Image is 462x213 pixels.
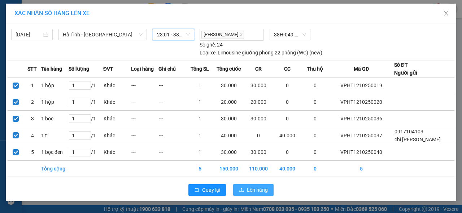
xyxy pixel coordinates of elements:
[139,32,143,37] span: down
[158,110,186,127] td: ---
[274,77,301,94] td: 0
[214,94,244,110] td: 20.000
[63,29,143,40] span: Hà Tĩnh - Hà Nội
[329,160,394,177] td: 5
[201,31,244,39] span: [PERSON_NAME]
[69,110,104,127] td: / 1
[244,77,274,94] td: 30.000
[274,160,301,177] td: 40.000
[214,127,244,144] td: 40.000
[301,77,329,94] td: 0
[274,29,306,40] span: 38H-049.57
[103,144,131,160] td: Khác
[301,160,329,177] td: 0
[301,127,329,144] td: 0
[103,77,131,94] td: Khác
[131,127,159,144] td: ---
[186,127,214,144] td: 1
[443,10,449,16] span: close
[14,10,90,17] span: XÁC NHẬN SỐ HÀNG LÊN XE
[214,144,244,160] td: 30.000
[186,144,214,160] td: 1
[24,144,41,160] td: 5
[24,110,41,127] td: 3
[41,65,62,73] span: Tên hàng
[188,184,226,196] button: rollbackQuay lại
[329,144,394,160] td: VPHT1210250040
[41,110,69,127] td: 1 bọc
[200,41,223,49] div: 24
[194,187,199,193] span: rollback
[395,137,441,142] span: chị [PERSON_NAME]
[158,144,186,160] td: ---
[255,65,262,73] span: CR
[214,160,244,177] td: 150.000
[186,94,214,110] td: 1
[214,110,244,127] td: 30.000
[394,61,417,77] div: Số ĐT Người gửi
[24,94,41,110] td: 2
[436,4,456,24] button: Close
[186,110,214,127] td: 1
[131,144,159,160] td: ---
[247,186,268,194] span: Lên hàng
[103,110,131,127] td: Khác
[103,65,113,73] span: ĐVT
[200,49,322,57] div: Limousine giường phòng 22 phòng (WC) (new)
[274,94,301,110] td: 0
[301,144,329,160] td: 0
[69,65,89,73] span: Số lượng
[103,94,131,110] td: Khác
[186,160,214,177] td: 5
[158,65,176,73] span: Ghi chú
[202,186,220,194] span: Quay lại
[158,127,186,144] td: ---
[329,127,394,144] td: VPHT1210250037
[69,94,104,110] td: / 1
[244,94,274,110] td: 20.000
[214,77,244,94] td: 30.000
[233,184,274,196] button: uploadLên hàng
[131,94,159,110] td: ---
[157,29,190,40] span: 23:01 - 38H-049.57
[16,31,42,39] input: 12/10/2025
[274,110,301,127] td: 0
[217,65,241,73] span: Tổng cước
[131,77,159,94] td: ---
[274,127,301,144] td: 40.000
[395,129,423,134] span: 0917104103
[354,65,369,73] span: Mã GD
[274,144,301,160] td: 0
[41,144,69,160] td: 1 bọc đen
[329,77,394,94] td: VPHT1210250019
[307,65,323,73] span: Thu hộ
[239,187,244,193] span: upload
[329,110,394,127] td: VPHT1210250036
[158,77,186,94] td: ---
[244,160,274,177] td: 110.000
[69,144,104,160] td: / 1
[301,94,329,110] td: 0
[24,127,41,144] td: 4
[158,94,186,110] td: ---
[244,144,274,160] td: 30.000
[244,110,274,127] td: 30.000
[284,65,291,73] span: CC
[41,160,69,177] td: Tổng cộng
[103,127,131,144] td: Khác
[24,77,41,94] td: 1
[69,77,104,94] td: / 1
[69,127,104,144] td: / 1
[329,94,394,110] td: VPHT1210250020
[41,77,69,94] td: 1 hộp
[131,110,159,127] td: ---
[200,41,216,49] span: Số ghế:
[191,65,209,73] span: Tổng SL
[41,94,69,110] td: 1 hộp
[27,65,37,73] span: STT
[239,33,243,36] span: close
[41,127,69,144] td: 1 t
[301,110,329,127] td: 0
[244,127,274,144] td: 0
[131,65,154,73] span: Loại hàng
